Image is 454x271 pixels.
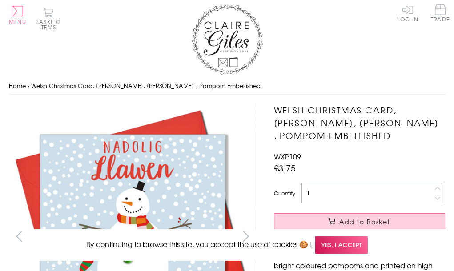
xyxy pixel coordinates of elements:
span: Yes, I accept [315,236,368,254]
button: next [236,226,256,246]
span: › [28,81,29,90]
label: Quantity [274,189,295,197]
button: Menu [9,6,26,24]
span: Trade [431,4,450,22]
a: Trade [431,4,450,24]
img: Claire Giles Greetings Cards [192,4,263,75]
a: Home [9,81,26,90]
button: Basket0 items [36,7,60,30]
span: Menu [9,18,26,26]
span: £3.75 [274,162,296,174]
span: WXP109 [274,151,301,162]
span: Add to Basket [339,217,390,226]
button: prev [9,226,29,246]
a: Log In [397,4,418,22]
nav: breadcrumbs [9,77,445,95]
h1: Welsh Christmas Card, [PERSON_NAME], [PERSON_NAME] , Pompom Embellished [274,104,445,142]
span: 0 items [40,18,60,31]
button: Add to Basket [274,213,445,230]
span: Welsh Christmas Card, [PERSON_NAME], [PERSON_NAME] , Pompom Embellished [31,81,261,90]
